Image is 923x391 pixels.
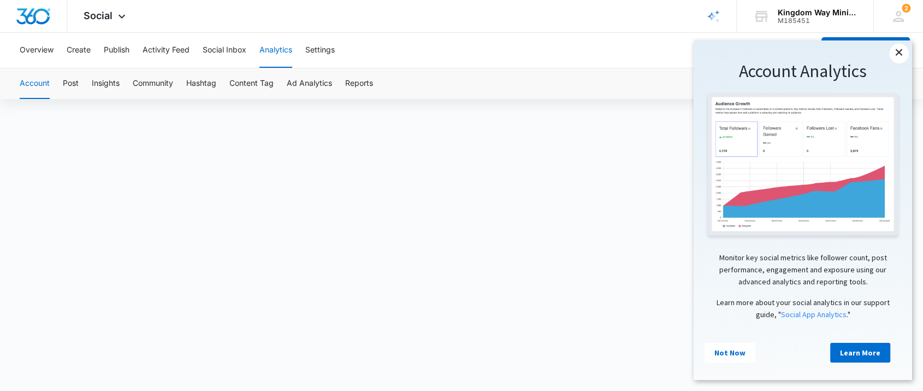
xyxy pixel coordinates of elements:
button: Hashtag [186,68,216,99]
h1: Account Analytics [11,20,208,43]
button: Insights [92,68,120,99]
button: Account [20,68,50,99]
div: account id [778,17,857,25]
button: Overview [20,33,54,68]
p: Monitor key social metrics like follower count, post performance, engagement and exposure using o... [11,211,208,248]
button: Create a Post [821,37,910,63]
button: Content Tag [229,68,274,99]
span: Social [84,10,113,21]
button: Social Inbox [203,33,246,68]
button: Settings [305,33,335,68]
a: Learn More [137,302,197,322]
a: Not Now [11,302,62,322]
button: Publish [104,33,129,68]
p: Learn more about your social analytics in our support guide, " ." [11,256,208,281]
button: Analytics [259,33,292,68]
button: Create [67,33,91,68]
div: notifications count [902,4,910,13]
button: Ad Analytics [287,68,332,99]
a: Social App Analytics [87,269,153,279]
button: Post [63,68,79,99]
a: Close modal [196,3,215,23]
button: Community [133,68,173,99]
button: Reports [345,68,373,99]
span: 2 [902,4,910,13]
div: account name [778,8,857,17]
button: Activity Feed [143,33,190,68]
